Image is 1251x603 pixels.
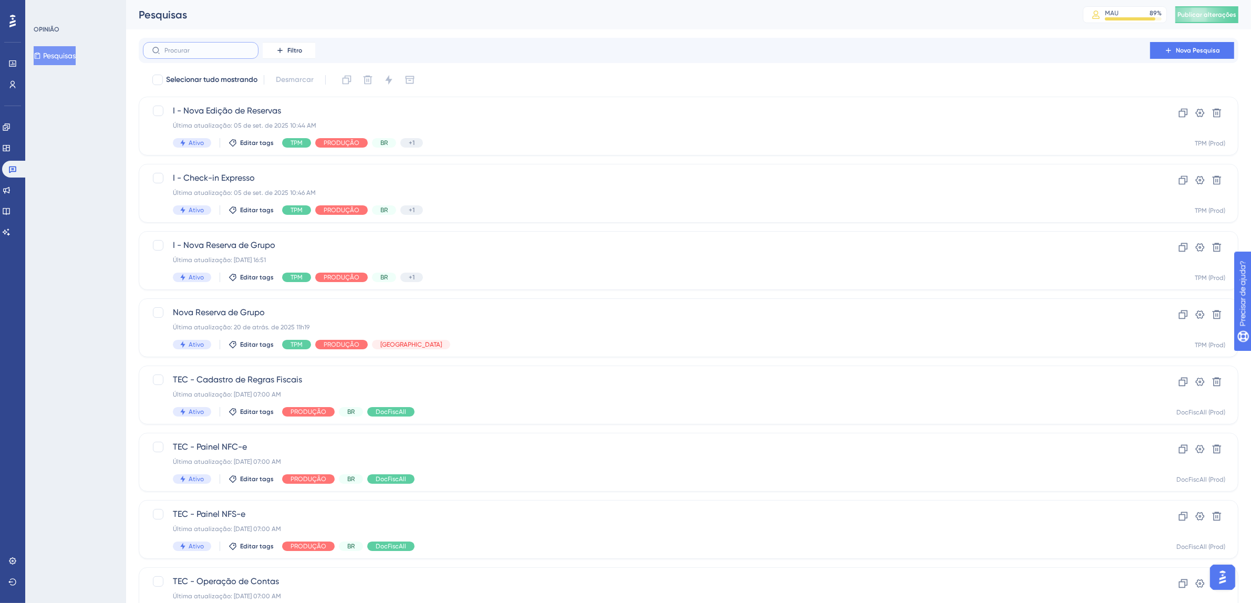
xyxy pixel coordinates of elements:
font: Pesquisas [139,8,187,21]
font: PRODUÇÃO [324,139,359,147]
font: I - Nova Reserva de Grupo [173,240,275,250]
font: TPM [291,341,303,348]
font: DocFiscAll [376,408,406,415]
font: Última atualização: 05 de set. de 2025 10:46 AM [173,189,316,196]
font: PRODUÇÃO [291,475,326,483]
font: [GEOGRAPHIC_DATA] [380,341,442,348]
font: Última atualização: 05 de set. de 2025 10:44 AM [173,122,316,129]
font: Editar tags [240,139,274,147]
font: PRODUÇÃO [324,274,359,281]
font: TEC - Painel NFS-e [173,509,245,519]
button: Editar tags [229,542,274,550]
iframe: Iniciador do Assistente de IA do UserGuiding [1207,562,1238,593]
button: Desmarcar [271,70,319,89]
font: TPM [291,206,303,214]
font: Última atualização: [DATE] 07:00 AM [173,458,281,465]
font: Pesquisas [43,51,76,60]
button: Editar tags [229,139,274,147]
font: Editar tags [240,341,274,348]
font: 89 [1150,9,1157,17]
font: Última atualização: [DATE] 07:00 AM [173,592,281,600]
font: Filtro [287,47,302,54]
font: DocFiscAll (Prod) [1176,409,1225,416]
font: BR [347,475,355,483]
font: TEC - Painel NFC-e [173,442,247,452]
input: Procurar [164,47,250,54]
font: PRODUÇÃO [291,408,326,415]
font: Editar tags [240,408,274,415]
font: TEC - Cadastro de Regras Fiscais [173,375,302,384]
button: Editar tags [229,340,274,349]
button: Nova Pesquisa [1150,42,1234,59]
button: Editar tags [229,475,274,483]
font: DocFiscAll (Prod) [1176,543,1225,550]
font: Ativo [189,341,204,348]
button: Pesquisas [34,46,76,65]
font: TPM [291,274,303,281]
font: Ativo [189,475,204,483]
font: TPM [291,139,303,147]
button: Editar tags [229,273,274,282]
font: Nova Reserva de Grupo [173,307,265,317]
font: PRODUÇÃO [324,341,359,348]
font: TPM (Prod) [1195,274,1225,282]
font: Selecionar tudo mostrando [166,75,257,84]
font: Ativo [189,408,204,415]
font: BR [380,139,388,147]
font: Publicar alterações [1177,11,1236,18]
font: Editar tags [240,274,274,281]
font: OPINIÃO [34,26,59,33]
font: +1 [409,139,415,147]
button: Filtro [263,42,315,59]
font: Ativo [189,139,204,147]
font: Nova Pesquisa [1176,47,1220,54]
font: DocFiscAll [376,475,406,483]
font: Última atualização: [DATE] 07:00 AM [173,391,281,398]
font: I - Check-in Expresso [173,173,255,183]
font: I - Nova Edição de Reservas [173,106,281,116]
font: DocFiscAll [376,543,406,550]
button: Publicar alterações [1175,6,1238,23]
font: Última atualização: 20 de atrás. de 2025 11h19 [173,324,309,331]
font: TPM (Prod) [1195,207,1225,214]
font: Precisar de ajuda? [25,5,90,13]
font: MAU [1105,9,1119,17]
font: TEC - Operação de Contas [173,576,279,586]
font: Ativo [189,206,204,214]
font: Última atualização: [DATE] 16:51 [173,256,266,264]
font: BR [380,206,388,214]
font: Última atualização: [DATE] 07:00 AM [173,525,281,533]
font: Editar tags [240,206,274,214]
font: +1 [409,206,415,214]
font: BR [380,274,388,281]
font: Editar tags [240,543,274,550]
font: +1 [409,274,415,281]
font: DocFiscAll (Prod) [1176,476,1225,483]
font: TPM (Prod) [1195,341,1225,349]
font: Editar tags [240,475,274,483]
font: Ativo [189,274,204,281]
font: BR [347,543,355,550]
font: PRODUÇÃO [324,206,359,214]
font: Ativo [189,543,204,550]
font: BR [347,408,355,415]
font: % [1157,9,1162,17]
font: Desmarcar [276,75,314,84]
button: Editar tags [229,206,274,214]
font: PRODUÇÃO [291,543,326,550]
font: TPM (Prod) [1195,140,1225,147]
button: Editar tags [229,408,274,416]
